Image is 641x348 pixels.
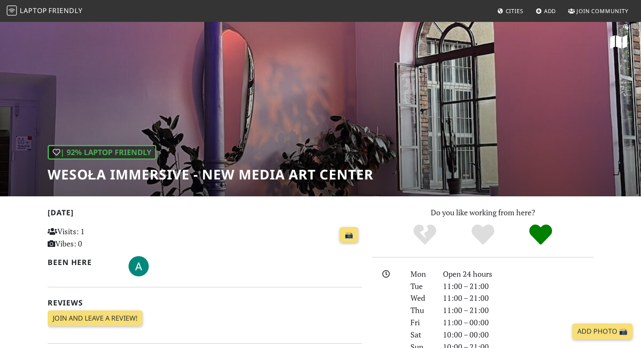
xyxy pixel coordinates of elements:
[405,304,437,316] div: Thu
[405,292,437,304] div: Wed
[506,7,523,15] span: Cities
[544,7,556,15] span: Add
[48,258,119,267] h2: Been here
[405,316,437,329] div: Fri
[48,225,146,250] p: Visits: 1 Vibes: 0
[340,227,358,243] a: 📸
[7,5,17,16] img: LaptopFriendly
[512,223,570,246] div: Definitely!
[20,6,47,15] span: Laptop
[405,268,437,280] div: Mon
[48,6,82,15] span: Friendly
[438,316,599,329] div: 11:00 – 00:00
[494,3,527,19] a: Cities
[454,223,512,246] div: Yes
[48,208,362,220] h2: [DATE]
[48,298,362,307] h2: Reviews
[405,329,437,341] div: Sat
[438,292,599,304] div: 11:00 – 21:00
[48,311,142,327] a: Join and leave a review!
[48,166,374,182] h1: Wesoła Immersive - New Media Art Center
[438,329,599,341] div: 10:00 – 00:00
[438,268,599,280] div: Open 24 hours
[129,256,149,276] img: 6742-aleksandra.jpg
[405,280,437,292] div: Tue
[532,3,560,19] a: Add
[577,7,628,15] span: Join Community
[438,280,599,292] div: 11:00 – 21:00
[572,324,633,340] a: Add Photo 📸
[129,260,149,270] span: Aleksandra R.
[372,206,594,219] p: Do you like working from here?
[7,4,83,19] a: LaptopFriendly LaptopFriendly
[565,3,632,19] a: Join Community
[48,145,156,160] div: In general, do you like working from here?
[396,223,454,246] div: No
[438,304,599,316] div: 11:00 – 21:00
